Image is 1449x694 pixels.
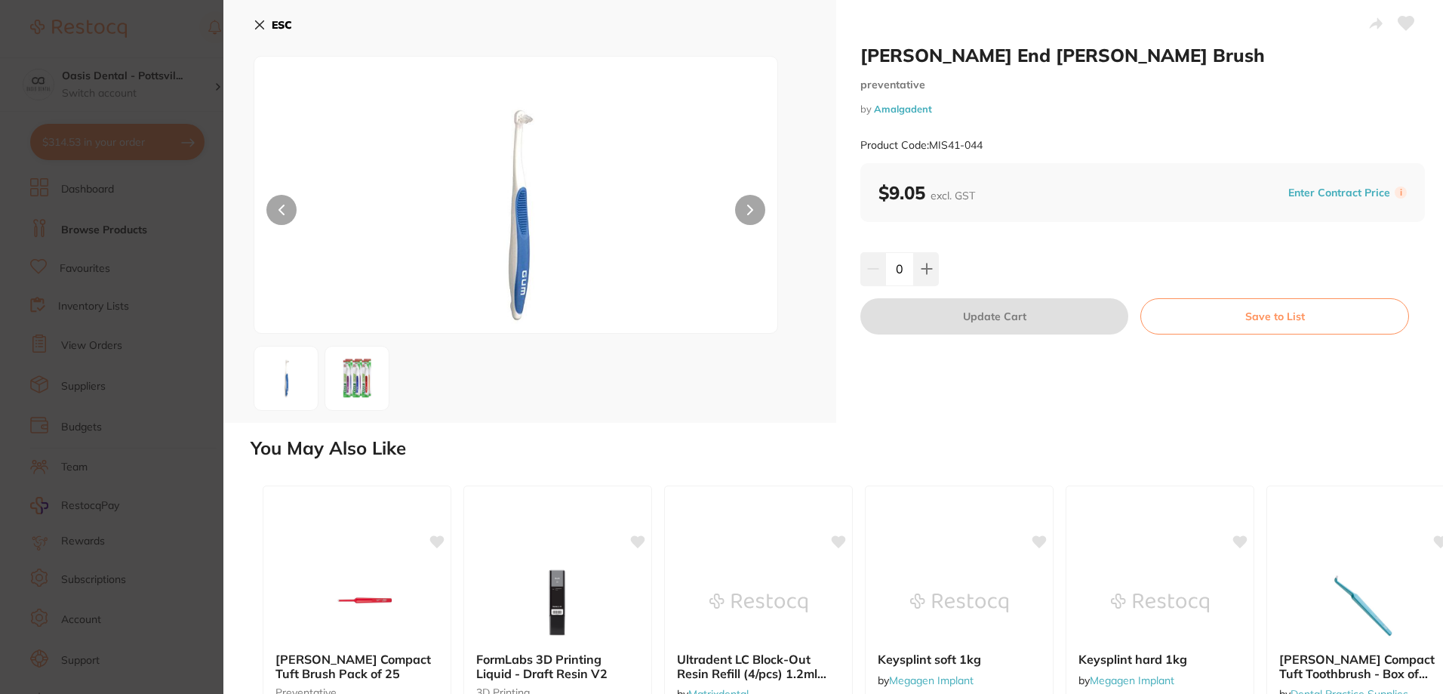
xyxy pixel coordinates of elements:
img: Keysplint hard 1kg [1111,565,1209,640]
img: Tepe Compact Tuft Toothbrush - Box of 100 [1312,565,1410,640]
b: ESC [272,18,292,32]
small: Product Code: MIS41-044 [860,139,983,152]
b: Tepe Compact Tuft Toothbrush - Box of 100 [1279,652,1442,680]
small: by [860,103,1425,115]
img: NDEwNDQtMi1qcGc [330,351,384,406]
img: Keysplint soft 1kg [910,565,1008,640]
span: by [878,674,974,687]
b: FormLabs 3D Printing Liquid - Draft Resin V2 [476,652,639,680]
h2: [PERSON_NAME] End [PERSON_NAME] Brush [860,44,1425,66]
img: TePe Compact Tuft Brush Pack of 25 [308,565,406,640]
button: Enter Contract Price [1284,186,1395,200]
a: Amalgadent [874,103,932,115]
span: excl. GST [931,189,975,202]
img: Ultradent LC Block-Out Resin Refill (4/pcs) 1.2ml Syringe [709,565,808,640]
label: i [1395,187,1407,199]
small: preventative [860,79,1425,91]
b: $9.05 [878,181,975,204]
button: Update Cart [860,298,1128,335]
span: by [1078,674,1174,687]
b: Keysplint hard 1kg [1078,652,1241,666]
a: Megagen Implant [889,674,974,687]
b: Ultradent LC Block-Out Resin Refill (4/pcs) 1.2ml Syringe [677,652,840,680]
img: NDEwNDQtMS1qcGc [359,94,673,333]
a: Megagen Implant [1090,674,1174,687]
b: TePe Compact Tuft Brush Pack of 25 [275,652,438,680]
button: Save to List [1140,298,1409,335]
img: NDEwNDQtMS1qcGc [259,351,313,406]
b: Keysplint soft 1kg [878,652,1041,666]
img: FormLabs 3D Printing Liquid - Draft Resin V2 [509,565,607,640]
h2: You May Also Like [251,438,1443,459]
button: ESC [254,12,292,38]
